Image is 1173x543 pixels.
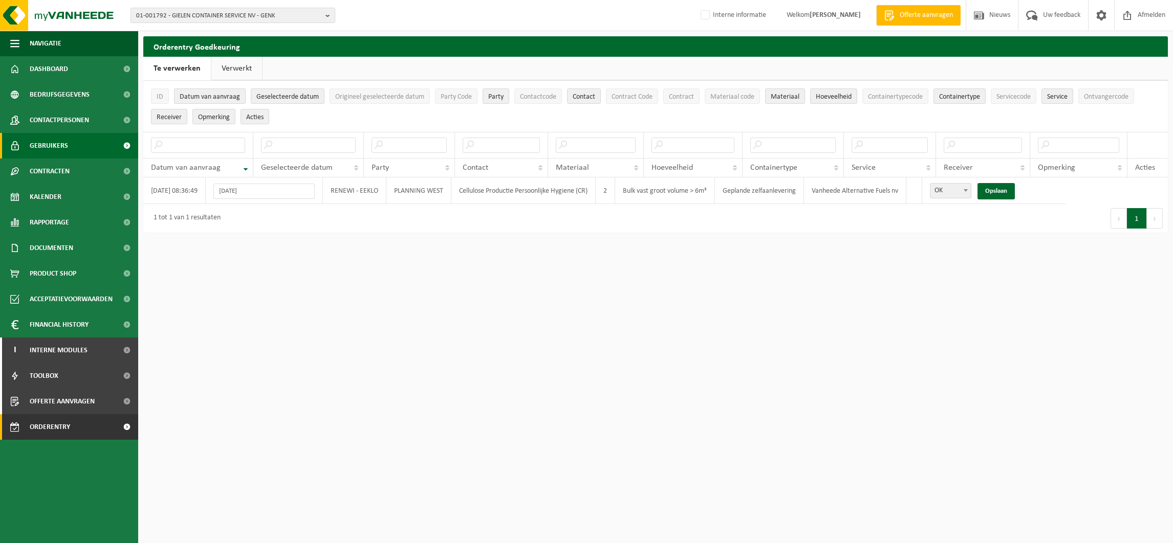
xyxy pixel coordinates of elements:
button: Materiaal codeMateriaal code: Activate to sort [705,88,760,104]
span: Materiaal [556,164,589,172]
span: Contract [669,93,694,101]
span: Interne modules [30,337,88,363]
span: Contactcode [520,93,556,101]
span: Datum van aanvraag [180,93,240,101]
a: Opslaan [978,183,1015,199]
span: Service [1047,93,1068,101]
span: Kalender [30,184,61,210]
span: Product Shop [30,261,76,286]
td: Geplande zelfaanlevering [715,177,804,204]
label: Interne informatie [699,8,766,23]
a: Te verwerken [143,57,211,80]
span: 01-001792 - GIELEN CONTAINER SERVICE NV - GENK [136,8,321,24]
span: Contactpersonen [30,107,89,133]
span: Opmerking [1038,164,1075,172]
button: Origineel geselecteerde datumOrigineel geselecteerde datum: Activate to sort [330,88,430,104]
span: Containertypecode [868,93,923,101]
td: PLANNING WEST [386,177,451,204]
span: Party [372,164,389,172]
td: Vanheede Alternative Fuels nv [804,177,906,204]
span: Materiaal code [710,93,754,101]
button: ContractContract: Activate to sort [663,88,700,104]
span: Opmerking [198,114,230,121]
button: Acties [241,109,269,124]
span: Party [488,93,504,101]
button: PartyParty: Activate to sort [483,88,509,104]
td: 2 [596,177,615,204]
span: OK [930,183,971,198]
span: Orderentry Goedkeuring [30,414,116,440]
div: 1 tot 1 van 1 resultaten [148,209,221,228]
span: Offerte aanvragen [30,389,95,414]
button: ReceiverReceiver: Activate to sort [151,109,187,124]
button: ServiceService: Activate to sort [1041,88,1073,104]
span: Geselecteerde datum [261,164,333,172]
button: Next [1147,208,1163,229]
button: ContainertypeContainertype: Activate to sort [933,88,986,104]
span: Toolbox [30,363,58,389]
button: Contract CodeContract Code: Activate to sort [606,88,658,104]
span: Servicecode [996,93,1031,101]
span: Financial History [30,312,89,337]
button: HoeveelheidHoeveelheid: Activate to sort [810,88,857,104]
span: Documenten [30,235,73,261]
span: Contact [463,164,488,172]
h2: Orderentry Goedkeuring [143,36,1168,56]
span: Party Code [441,93,472,101]
button: Datum van aanvraagDatum van aanvraag: Activate to remove sorting [174,88,246,104]
span: I [10,337,19,363]
span: Rapportage [30,210,69,235]
span: Offerte aanvragen [897,10,955,20]
span: Bedrijfsgegevens [30,82,90,107]
button: ContactcodeContactcode: Activate to sort [514,88,562,104]
button: Geselecteerde datumGeselecteerde datum: Activate to sort [251,88,324,104]
button: 01-001792 - GIELEN CONTAINER SERVICE NV - GENK [131,8,335,23]
span: Acties [246,114,264,121]
span: Receiver [157,114,182,121]
span: Geselecteerde datum [256,93,319,101]
button: 1 [1127,208,1147,229]
td: [DATE] 08:36:49 [143,177,206,204]
span: Contract Code [612,93,653,101]
button: ServicecodeServicecode: Activate to sort [991,88,1036,104]
span: Acceptatievoorwaarden [30,286,113,312]
span: Materiaal [771,93,799,101]
span: Containertype [939,93,980,101]
span: Receiver [944,164,973,172]
td: Bulk vast groot volume > 6m³ [615,177,715,204]
button: Previous [1111,208,1127,229]
a: Verwerkt [211,57,262,80]
button: OpmerkingOpmerking: Activate to sort [192,109,235,124]
span: Origineel geselecteerde datum [335,93,424,101]
strong: [PERSON_NAME] [810,11,861,19]
span: ID [157,93,163,101]
button: MateriaalMateriaal: Activate to sort [765,88,805,104]
span: Datum van aanvraag [151,164,221,172]
span: OK [930,184,971,198]
a: Offerte aanvragen [876,5,961,26]
span: Service [852,164,876,172]
span: Ontvangercode [1084,93,1128,101]
span: Dashboard [30,56,68,82]
span: Acties [1135,164,1155,172]
span: Hoeveelheid [816,93,852,101]
span: Containertype [750,164,797,172]
span: Hoeveelheid [651,164,693,172]
span: Contracten [30,159,70,184]
span: Gebruikers [30,133,68,159]
button: Party CodeParty Code: Activate to sort [435,88,477,104]
button: OntvangercodeOntvangercode: Activate to sort [1078,88,1134,104]
button: ContainertypecodeContainertypecode: Activate to sort [862,88,928,104]
td: Cellulose Productie Persoonlijke Hygiene (CR) [451,177,596,204]
button: ContactContact: Activate to sort [567,88,601,104]
td: RENEWI - EEKLO [323,177,386,204]
span: Navigatie [30,31,61,56]
button: IDID: Activate to sort [151,88,169,104]
span: Contact [573,93,595,101]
